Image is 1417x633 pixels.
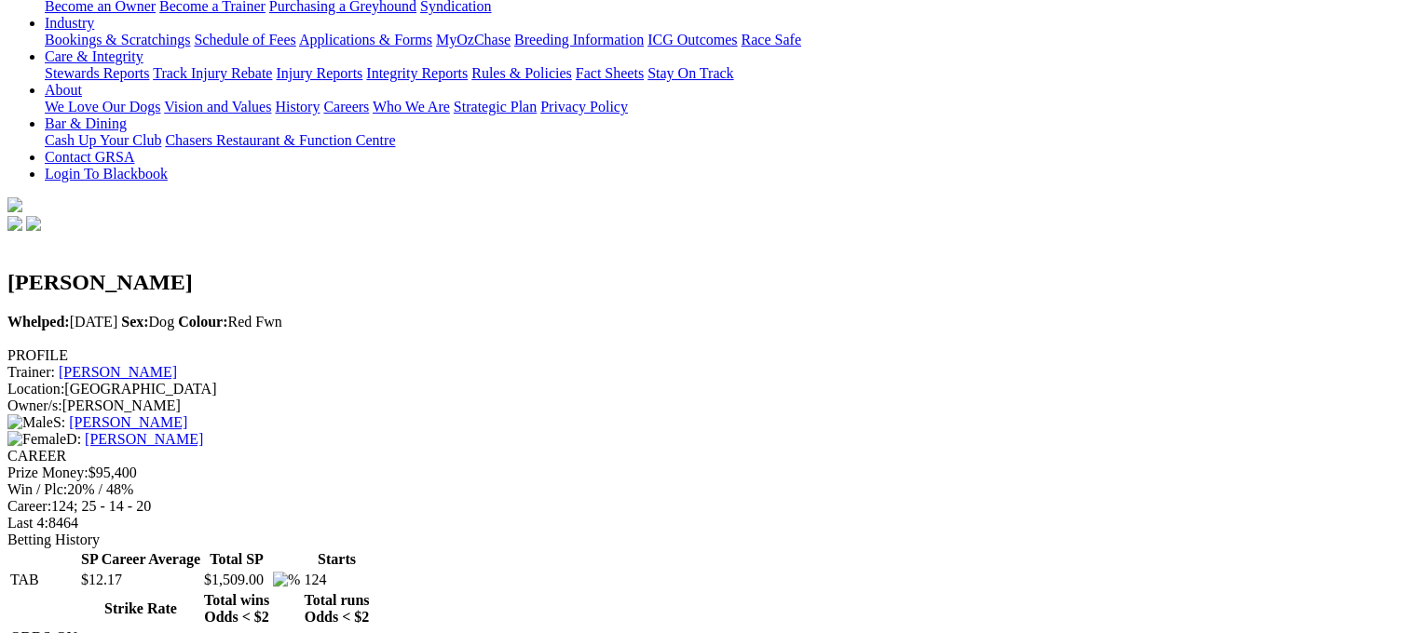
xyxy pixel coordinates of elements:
th: Strike Rate [80,591,201,626]
a: Integrity Reports [366,65,468,81]
div: Betting History [7,532,1410,548]
a: Industry [45,15,94,31]
div: 20% / 48% [7,481,1410,498]
span: D: [7,431,81,447]
a: Breeding Information [514,32,644,47]
a: Stay On Track [647,65,733,81]
span: Location: [7,381,64,397]
a: Login To Blackbook [45,166,168,182]
div: PROFILE [7,347,1410,364]
a: Privacy Policy [540,99,628,114]
th: Total wins Odds < $2 [203,591,270,626]
div: CAREER [7,448,1410,465]
a: Contact GRSA [45,149,134,165]
a: Strategic Plan [454,99,537,114]
a: MyOzChase [436,32,511,47]
span: Red Fwn [178,314,282,330]
img: logo-grsa-white.png [7,197,22,212]
a: About [45,82,82,98]
h2: [PERSON_NAME] [7,270,1410,295]
img: twitter.svg [26,216,41,231]
th: Total runs Odds < $2 [303,591,370,626]
a: Rules & Policies [471,65,572,81]
td: 124 [303,571,370,589]
a: Fact Sheets [576,65,644,81]
span: Trainer: [7,364,55,380]
div: About [45,99,1410,115]
img: facebook.svg [7,216,22,231]
a: Race Safe [741,32,800,47]
a: Cash Up Your Club [45,132,161,148]
div: Care & Integrity [45,65,1410,82]
td: $12.17 [80,571,201,589]
a: Applications & Forms [299,32,432,47]
a: Bar & Dining [45,115,127,131]
a: Care & Integrity [45,48,143,64]
a: Careers [323,99,369,114]
img: Female [7,431,66,448]
th: Total SP [203,550,270,569]
b: Colour: [178,314,227,330]
span: Career: [7,498,51,514]
div: [GEOGRAPHIC_DATA] [7,381,1410,397]
a: ICG Outcomes [647,32,737,47]
span: Last 4: [7,515,48,531]
a: Injury Reports [276,65,362,81]
span: Win / Plc: [7,481,67,497]
td: TAB [9,571,78,589]
span: Owner/s: [7,397,62,413]
a: Bookings & Scratchings [45,32,190,47]
b: Sex: [121,314,148,330]
img: Male [7,414,53,431]
span: S: [7,414,65,430]
div: Bar & Dining [45,132,1410,149]
a: [PERSON_NAME] [69,414,187,430]
a: Schedule of Fees [194,32,295,47]
div: Industry [45,32,1410,48]
div: $95,400 [7,465,1410,481]
a: [PERSON_NAME] [59,364,177,380]
div: 124; 25 - 14 - 20 [7,498,1410,515]
a: Chasers Restaurant & Function Centre [165,132,395,148]
a: We Love Our Dogs [45,99,160,114]
b: Whelped: [7,314,70,330]
img: % [273,572,300,588]
a: [PERSON_NAME] [85,431,203,447]
span: Dog [121,314,174,330]
div: 8464 [7,515,1410,532]
a: Who We Are [373,99,450,114]
div: [PERSON_NAME] [7,397,1410,414]
span: Prize Money: [7,465,89,480]
span: [DATE] [7,314,117,330]
th: SP Career Average [80,550,201,569]
th: Starts [303,550,370,569]
a: History [275,99,320,114]
a: Stewards Reports [45,65,149,81]
a: Vision and Values [164,99,271,114]
td: $1,509.00 [203,571,270,589]
a: Track Injury Rebate [153,65,272,81]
